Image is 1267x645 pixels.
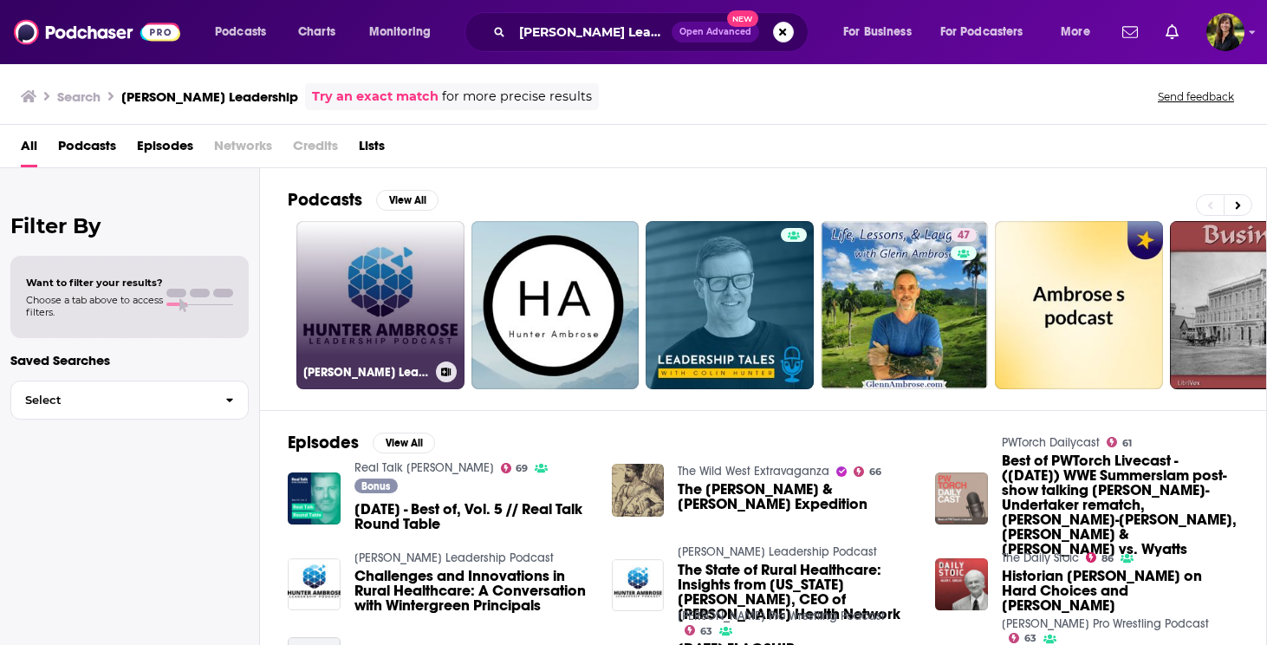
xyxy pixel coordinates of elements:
a: Wade Keller Pro Wrestling Podcast [678,609,885,623]
a: The Daily Stoic [1002,551,1079,565]
a: 66 [854,466,881,477]
a: 69 [501,463,529,473]
span: 86 [1101,555,1114,563]
span: for more precise results [442,87,592,107]
span: Credits [293,132,338,167]
a: [PERSON_NAME] Leadership Podcast [296,221,465,389]
span: 61 [1122,440,1132,447]
span: New [727,10,758,27]
button: Select [10,381,249,420]
a: 61 [1107,437,1132,447]
a: Show notifications dropdown [1159,17,1186,47]
input: Search podcasts, credits, & more... [512,18,672,46]
span: Historian [PERSON_NAME] on Hard Choices and [PERSON_NAME] [1002,569,1238,613]
span: 63 [700,628,712,635]
span: For Podcasters [940,20,1023,44]
span: 47 [958,227,970,244]
button: open menu [1049,18,1112,46]
a: Charts [287,18,346,46]
a: 63 [685,625,712,635]
a: Real Talk Ryan Jespersen [354,460,494,475]
h2: Episodes [288,432,359,453]
img: The Lewis & Clark Expedition [612,464,665,517]
a: Historian Allen C. Guelzo on Hard Choices and Robert E. Lee [1002,569,1238,613]
h2: Podcasts [288,189,362,211]
a: EpisodesView All [288,432,435,453]
span: Best of PWTorch Livecast - ([DATE]) WWE Summerslam post-show talking [PERSON_NAME]-Undertaker rem... [1002,453,1238,557]
button: open menu [929,18,1049,46]
a: Show notifications dropdown [1115,17,1145,47]
a: 47 [821,221,989,389]
img: August 19, 2022 - Best of, Vol. 5 // Real Talk Round Table [288,472,341,525]
span: The [PERSON_NAME] & [PERSON_NAME] Expedition [678,482,914,511]
h3: Search [57,88,101,105]
span: 66 [869,468,881,476]
button: View All [376,190,439,211]
span: Open Advanced [679,28,751,36]
a: The Lewis & Clark Expedition [678,482,914,511]
a: Wade Keller Pro Wrestling Podcast [1002,616,1209,631]
span: Podcasts [215,20,266,44]
button: open menu [357,18,453,46]
a: Podcasts [58,132,116,167]
a: Lists [359,132,385,167]
button: open menu [831,18,933,46]
span: 69 [516,465,528,472]
img: Best of PWTorch Livecast - (8-23-2015) WWE Summerslam post-show talking Lesnar-Undertaker rematch... [935,472,988,525]
a: Challenges and Innovations in Rural Healthcare: A Conversation with Wintergreen Principals [354,569,591,613]
p: Saved Searches [10,352,249,368]
span: Select [11,394,211,406]
a: PWTorch Dailycast [1002,435,1100,450]
h3: [PERSON_NAME] Leadership Podcast [303,365,429,380]
span: Bonus [361,481,390,492]
a: August 19, 2022 - Best of, Vol. 5 // Real Talk Round Table [354,502,591,531]
a: Hunter Ambrose Leadership Podcast [354,551,554,565]
a: 63 [1009,633,1036,643]
a: All [21,132,37,167]
img: Historian Allen C. Guelzo on Hard Choices and Robert E. Lee [935,558,988,611]
img: The State of Rural Healthcare: Insights from Virginia Williams, CEO of Curry Health Network [612,559,665,612]
a: 47 [951,228,977,242]
div: Search podcasts, credits, & more... [481,12,825,52]
span: Choose a tab above to access filters. [26,294,163,318]
span: Charts [298,20,335,44]
span: 63 [1024,635,1036,642]
button: Show profile menu [1206,13,1244,51]
span: The State of Rural Healthcare: Insights from [US_STATE][PERSON_NAME], CEO of [PERSON_NAME] Health... [678,563,914,622]
a: Episodes [137,132,193,167]
span: [DATE] - Best of, Vol. 5 // Real Talk Round Table [354,502,591,531]
span: Networks [214,132,272,167]
button: Open AdvancedNew [672,22,759,42]
span: Logged in as HowellMedia [1206,13,1244,51]
a: Best of PWTorch Livecast - (8-23-2015) WWE Summerslam post-show talking Lesnar-Undertaker rematch... [1002,453,1238,557]
span: Monitoring [369,20,431,44]
a: The State of Rural Healthcare: Insights from Virginia Williams, CEO of Curry Health Network [678,563,914,622]
button: View All [373,433,435,453]
img: User Profile [1206,13,1244,51]
a: 86 [1086,552,1114,563]
a: Try an exact match [312,87,439,107]
span: Want to filter your results? [26,277,163,289]
a: PodcastsView All [288,189,439,211]
h2: Filter By [10,213,249,238]
button: Send feedback [1153,89,1239,104]
button: open menu [203,18,289,46]
img: Podchaser - Follow, Share and Rate Podcasts [14,16,180,49]
span: For Business [843,20,912,44]
a: Hunter Ambrose Leadership Podcast [678,544,877,559]
img: Challenges and Innovations in Rural Healthcare: A Conversation with Wintergreen Principals [288,558,341,611]
span: More [1061,20,1090,44]
h3: [PERSON_NAME] Leadership [121,88,298,105]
